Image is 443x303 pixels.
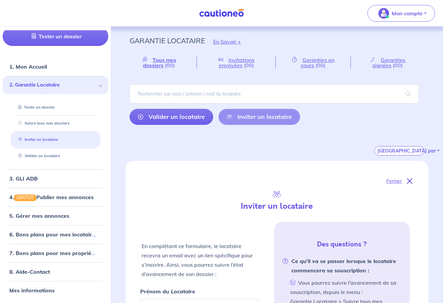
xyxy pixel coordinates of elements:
[9,63,47,70] a: 1. Mon Accueil
[372,57,405,69] span: Garanties signées
[143,57,176,69] span: Tous mes dossiers
[386,177,402,185] p: Fermer
[3,60,108,73] div: 1. Mon Accueil
[197,9,246,17] img: Cautioneo
[11,134,100,145] div: Inviter un locataire
[315,62,325,69] span: (00)
[16,137,58,142] a: Inviter un locataire
[301,57,334,69] span: Garanties en cours
[16,105,55,110] a: Tester un dossier
[11,151,100,161] div: Valider un locataire
[205,32,249,51] button: En Savoir +
[3,172,108,185] div: 3. GLI ADB
[9,250,106,256] a: 7. Bons plans pour mes propriétaires
[9,231,98,238] a: 6. Bons plans pour mes locataires
[9,268,50,275] a: 8. Aide-Contact
[130,35,205,47] p: Garantie Locataire
[3,265,108,278] div: 8. Aide-Contact
[3,284,108,297] div: Mes informations
[130,57,197,68] a: Tous mes dossiers(00)
[367,5,435,22] button: illu_account_valid_menu.svgMon compte
[282,256,402,275] strong: Ce qu’il va se passer lorsque le locataire commencera sa souscription :
[3,76,108,94] div: 2. Garantie Locataire
[398,85,419,103] span: search
[3,190,108,204] div: 4.GRATUITPublier mes annonces
[277,240,407,248] h5: Des questions ?
[16,121,70,126] a: Suivre tous mes dossiers
[3,246,108,260] div: 7. Bons plans pour mes propriétaires
[219,57,255,69] span: Invitations envoyées
[130,84,419,104] input: Rechercher par nom / prénom / mail du locataire
[197,57,275,68] a: Invitations envoyées(00)
[3,228,108,241] div: 6. Bons plans pour mes locataires
[142,241,258,279] p: En complétant ce formulaire, le locataire recevra un email avec un lien spécifique pour s’inscrir...
[207,201,347,211] h4: Inviter un locataire
[392,9,423,17] p: Mon compte
[165,62,175,69] span: (00)
[9,194,94,200] a: 4.GRATUITPublier mes annonces
[378,8,389,19] img: illu_account_valid_menu.svg
[11,118,100,129] div: Suivre tous mes dossiers
[140,288,195,295] strong: Prénom du Locataire
[16,153,60,158] a: Valider un locataire
[276,57,350,68] a: Garanties en cours(00)
[11,102,100,113] div: Tester un dossier
[244,62,254,69] span: (00)
[130,109,213,125] a: Valider un locataire
[374,146,424,155] button: [GEOGRAPHIC_DATA] par
[393,62,403,69] span: (00)
[9,212,69,219] a: 5. Gérer mes annonces
[9,175,38,182] a: 3. GLI ADB
[9,287,55,294] a: Mes informations
[351,57,424,68] a: Garanties signées(00)
[3,209,108,222] div: 5. Gérer mes annonces
[3,27,108,46] a: Tester un dossier
[9,81,97,89] span: 2. Garantie Locataire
